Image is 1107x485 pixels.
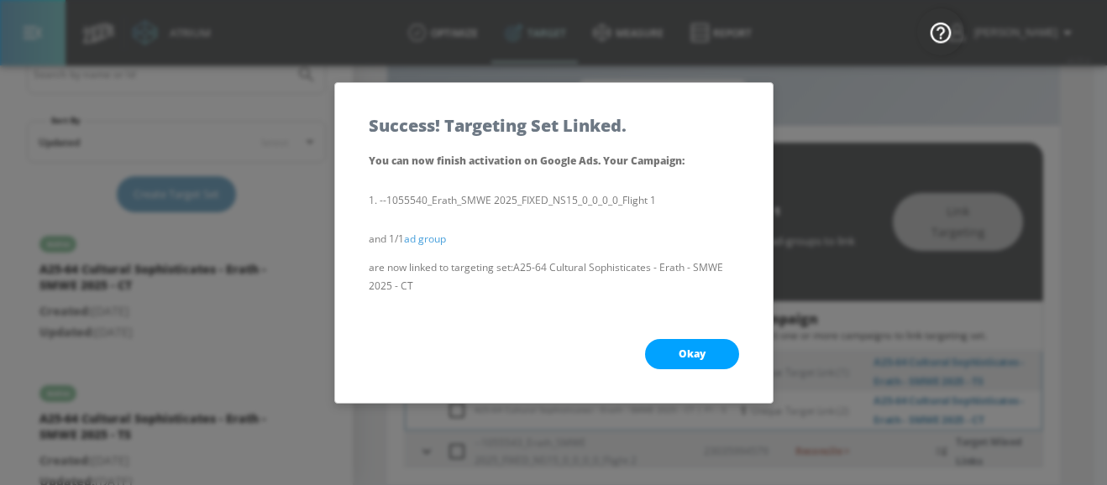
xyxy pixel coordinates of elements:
[404,232,446,246] a: ad group
[679,347,706,361] span: Okay
[369,230,739,248] p: and 1/1
[369,191,739,210] li: --1055540_Erath_SMWE 2025_FIXED_NS15_0_0_0_0_Flight 1
[369,258,739,295] p: are now linked to targeting set: A25-64 Cultural Sophisticates - Erath - SMWE 2025 - CT
[369,151,739,171] p: You can now finish activation on Google Ads. Your Campaign :
[645,339,739,369] button: Okay
[917,8,964,55] button: Open Resource Center
[369,117,627,134] h5: Success! Targeting Set Linked.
